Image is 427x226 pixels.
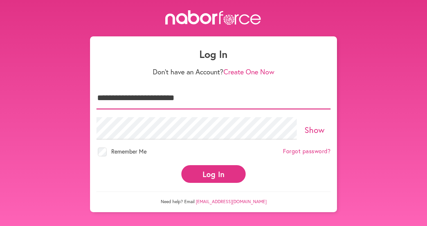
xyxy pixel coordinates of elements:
[196,198,267,204] a: [EMAIL_ADDRESS][DOMAIN_NAME]
[96,192,331,204] p: Need help? Email
[96,48,331,60] h1: Log In
[223,67,274,76] a: Create One Now
[111,147,147,155] span: Remember Me
[304,124,325,135] a: Show
[283,148,331,155] a: Forgot password?
[181,165,246,183] button: Log In
[96,68,331,76] p: Don't have an Account?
